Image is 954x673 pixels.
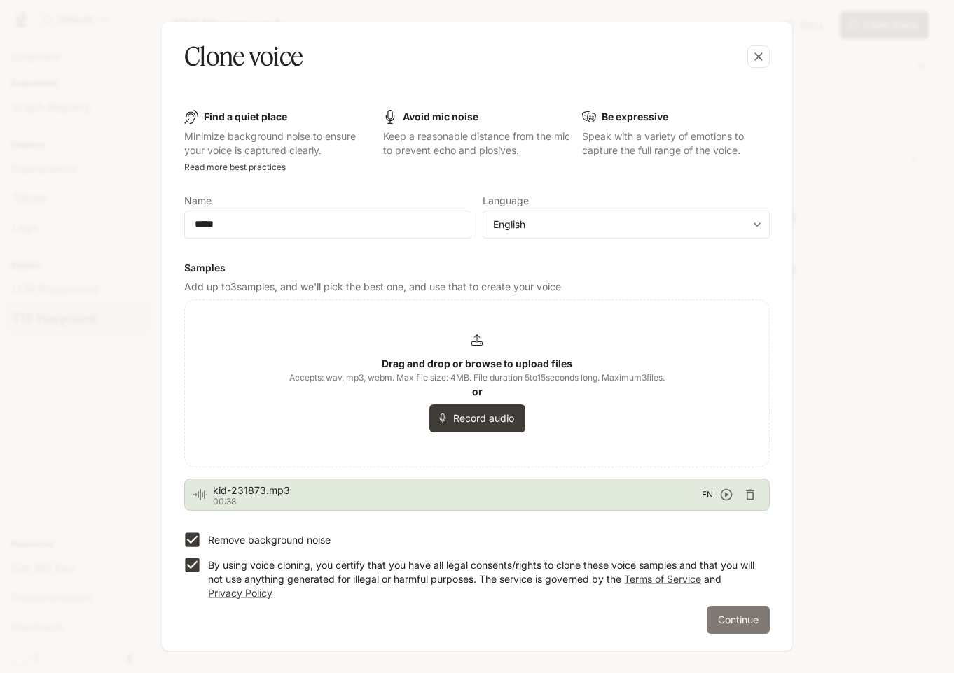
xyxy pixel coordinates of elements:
[184,280,770,294] p: Add up to 3 samples, and we'll pick the best one, and use that to create your voice
[602,111,668,122] b: Be expressive
[204,111,287,122] b: Find a quiet place
[702,488,713,502] span: EN
[472,385,483,397] b: or
[184,196,212,206] p: Name
[624,573,701,585] a: Terms of Service
[208,587,272,599] a: Privacy Policy
[208,558,759,600] p: By using voice cloning, you certify that you have all legal consents/rights to clone these voice ...
[483,196,529,206] p: Language
[289,371,665,385] span: Accepts: wav, mp3, webm. Max file size: 4MB. File duration 5 to 15 seconds long. Maximum 3 files.
[429,404,525,432] button: Record audio
[707,606,770,634] button: Continue
[213,483,702,497] span: kid-231873.mp3
[184,162,286,172] a: Read more best practices
[383,129,571,157] p: Keep a reasonable distance from the mic to prevent echo and plosives.
[493,218,747,232] div: English
[208,533,331,547] p: Remove background noise
[184,129,372,157] p: Minimize background noise to ensure your voice is captured clearly.
[403,111,478,122] b: Avoid mic noise
[382,357,572,369] b: Drag and drop or browse to upload files
[184,261,770,275] h6: Samples
[213,497,702,506] p: 00:38
[483,218,769,232] div: English
[184,39,303,74] h5: Clone voice
[582,129,770,157] p: Speak with a variety of emotions to capture the full range of the voice.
